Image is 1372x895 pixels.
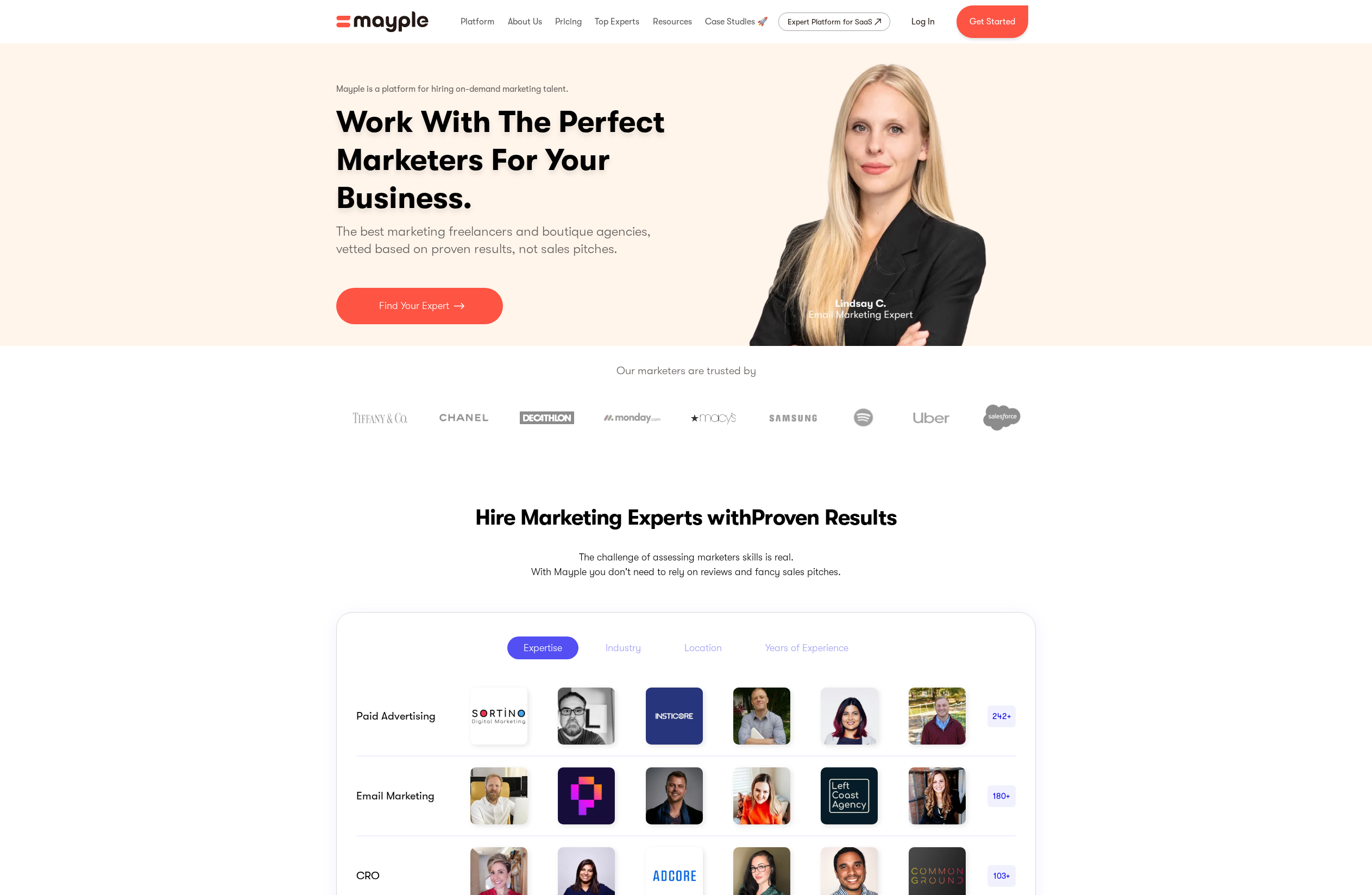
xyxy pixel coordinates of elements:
[336,223,664,257] p: The best marketing freelancers and boutique agencies, vetted based on proven results, not sales p...
[751,505,897,530] span: Proven Results
[505,4,545,39] div: About Us
[898,9,948,35] a: Log In
[356,869,449,883] div: CRO
[606,641,641,654] div: Industry
[684,641,722,654] div: Location
[356,710,449,723] div: Paid advertising
[778,12,890,31] a: Expert Platform for SaaS
[524,641,562,654] div: Expertise
[336,550,1036,579] p: The challenge of assessing marketers skills is real. With Mayple you don't need to rely on review...
[956,5,1028,38] a: Get Started
[592,4,642,39] div: Top Experts
[552,4,584,39] div: Pricing
[336,103,749,217] h1: Work With The Perfect Marketers For Your Business.
[336,76,569,103] p: Mayple is a platform for hiring on-demand marketing talent.
[336,502,1036,533] h2: Hire Marketing Experts with
[379,299,449,313] p: Find Your Expert
[987,710,1016,723] div: 242+
[788,15,872,28] div: Expert Platform for SaaS
[356,790,449,803] div: email marketing
[650,4,695,39] div: Resources
[987,869,1016,883] div: 103+
[458,4,497,39] div: Platform
[336,11,429,32] a: home
[336,288,503,324] a: Find Your Expert
[696,43,1036,346] div: carousel
[987,790,1016,803] div: 180+
[696,43,1036,346] div: 1 of 5
[765,641,848,654] div: Years of Experience
[336,11,429,32] img: Mayple logo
